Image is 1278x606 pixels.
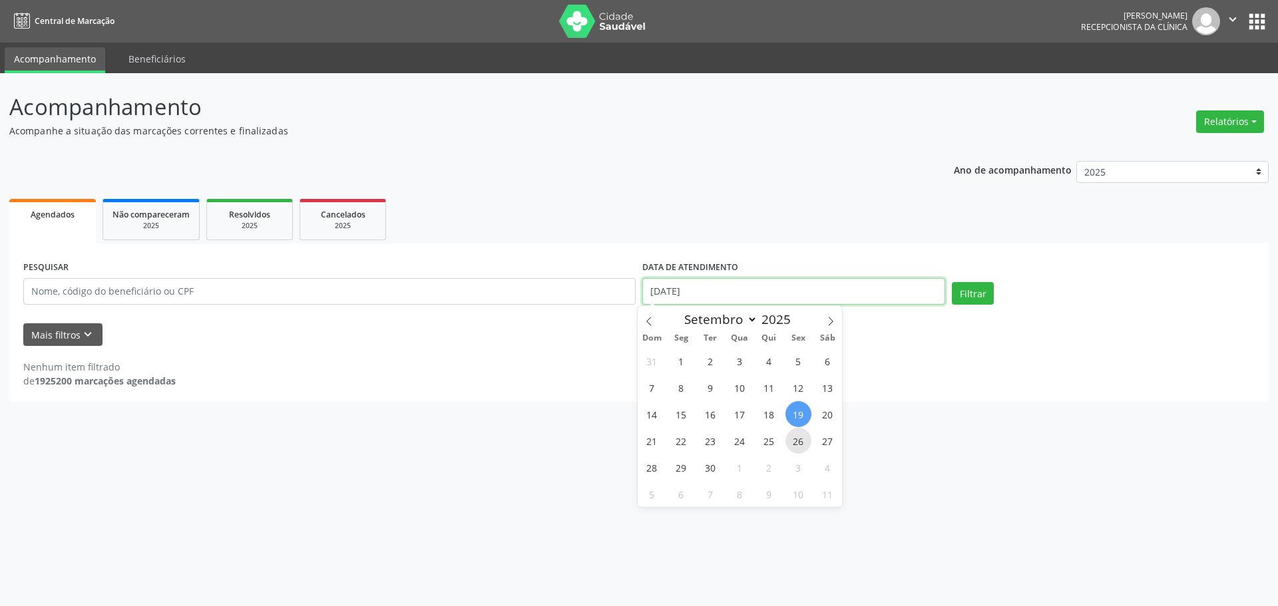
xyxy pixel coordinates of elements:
[639,454,665,480] span: Setembro 28, 2025
[678,310,758,329] select: Month
[639,348,665,374] span: Agosto 31, 2025
[112,221,190,231] div: 2025
[119,47,195,71] a: Beneficiários
[639,401,665,427] span: Setembro 14, 2025
[756,401,782,427] span: Setembro 18, 2025
[1225,12,1240,27] i: 
[698,454,724,480] span: Setembro 30, 2025
[23,323,103,347] button: Mais filtroskeyboard_arrow_down
[9,90,891,124] p: Acompanhamento
[1192,7,1220,35] img: img
[638,334,667,343] span: Dom
[954,161,1072,178] p: Ano de acompanhamento
[668,375,694,400] span: Setembro 8, 2025
[785,401,811,427] span: Setembro 19, 2025
[23,360,176,374] div: Nenhum item filtrado
[9,124,891,138] p: Acompanhe a situação das marcações correntes e finalizadas
[815,428,841,454] span: Setembro 27, 2025
[666,334,696,343] span: Seg
[785,454,811,480] span: Outubro 3, 2025
[815,454,841,480] span: Outubro 4, 2025
[813,334,842,343] span: Sáb
[1245,10,1269,33] button: apps
[815,401,841,427] span: Setembro 20, 2025
[642,257,738,278] label: DATA DE ATENDIMENTO
[35,15,114,27] span: Central de Marcação
[642,278,945,305] input: Selecione um intervalo
[5,47,105,73] a: Acompanhamento
[639,375,665,400] span: Setembro 7, 2025
[698,428,724,454] span: Setembro 23, 2025
[727,348,753,374] span: Setembro 3, 2025
[229,209,270,220] span: Resolvidos
[81,327,95,342] i: keyboard_arrow_down
[9,10,114,32] a: Central de Marcação
[698,401,724,427] span: Setembro 16, 2025
[668,401,694,427] span: Setembro 15, 2025
[698,348,724,374] span: Setembro 2, 2025
[23,257,69,278] label: PESQUISAR
[785,428,811,454] span: Setembro 26, 2025
[756,454,782,480] span: Outubro 2, 2025
[757,311,801,328] input: Year
[727,454,753,480] span: Outubro 1, 2025
[952,282,994,305] button: Filtrar
[668,428,694,454] span: Setembro 22, 2025
[727,481,753,507] span: Outubro 8, 2025
[668,481,694,507] span: Outubro 6, 2025
[785,348,811,374] span: Setembro 5, 2025
[1081,21,1187,33] span: Recepcionista da clínica
[639,428,665,454] span: Setembro 21, 2025
[23,278,636,305] input: Nome, código do beneficiário ou CPF
[23,374,176,388] div: de
[785,375,811,400] span: Setembro 12, 2025
[756,481,782,507] span: Outubro 9, 2025
[785,481,811,507] span: Outubro 10, 2025
[698,375,724,400] span: Setembro 9, 2025
[1220,7,1245,35] button: 
[1081,10,1187,21] div: [PERSON_NAME]
[310,221,376,231] div: 2025
[815,348,841,374] span: Setembro 6, 2025
[815,375,841,400] span: Setembro 13, 2025
[668,348,694,374] span: Setembro 1, 2025
[756,428,782,454] span: Setembro 25, 2025
[727,401,753,427] span: Setembro 17, 2025
[321,209,365,220] span: Cancelados
[727,375,753,400] span: Setembro 10, 2025
[35,375,176,387] strong: 1925200 marcações agendadas
[112,209,190,220] span: Não compareceram
[668,454,694,480] span: Setembro 29, 2025
[754,334,783,343] span: Qui
[698,481,724,507] span: Outubro 7, 2025
[216,221,283,231] div: 2025
[725,334,754,343] span: Qua
[31,209,75,220] span: Agendados
[756,375,782,400] span: Setembro 11, 2025
[639,481,665,507] span: Outubro 5, 2025
[696,334,725,343] span: Ter
[1196,110,1264,133] button: Relatórios
[727,428,753,454] span: Setembro 24, 2025
[783,334,813,343] span: Sex
[756,348,782,374] span: Setembro 4, 2025
[815,481,841,507] span: Outubro 11, 2025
